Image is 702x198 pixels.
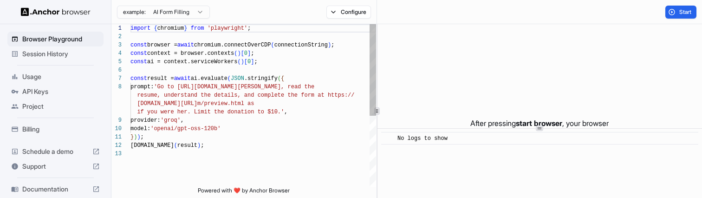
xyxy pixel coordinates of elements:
span: No logs to show [397,135,448,142]
div: 10 [111,125,122,133]
div: 2 [111,33,122,41]
div: Schedule a demo [7,144,104,159]
span: connectionString [274,42,328,48]
div: 1 [111,24,122,33]
div: Project [7,99,104,114]
div: 6 [111,66,122,74]
span: Session History [22,49,100,59]
span: ] [247,50,251,57]
span: } [184,25,187,32]
span: result [177,142,197,149]
div: Usage [7,69,104,84]
span: 0 [247,59,251,65]
div: 9 [111,116,122,125]
span: 'playwright' [208,25,247,32]
span: Usage [22,72,100,81]
span: ai.evaluate [191,75,227,82]
span: 'Go to [URL][DOMAIN_NAME][PERSON_NAME], re [154,84,294,90]
span: const [130,50,147,57]
span: start browser [516,119,562,128]
span: prompt: [130,84,154,90]
span: from [191,25,204,32]
span: Billing [22,125,100,134]
span: 0 [244,50,247,57]
div: 4 [111,49,122,58]
span: ) [328,42,331,48]
span: [DOMAIN_NAME] [130,142,174,149]
span: ; [331,42,334,48]
span: ) [241,59,244,65]
span: Documentation [22,185,89,194]
span: } [130,134,134,140]
span: 'groq' [161,117,181,124]
span: ( [278,75,281,82]
button: Start [665,6,696,19]
span: context = browser.contexts [147,50,234,57]
span: example: [123,8,146,16]
span: ​ [386,134,390,143]
span: orm at https:// [304,92,354,99]
span: ( [227,75,231,82]
span: ( [237,59,240,65]
div: 7 [111,74,122,83]
span: await [177,42,194,48]
span: , [284,109,287,115]
span: { [281,75,284,82]
span: ; [251,50,254,57]
span: API Keys [22,87,100,96]
div: 3 [111,41,122,49]
span: [ [241,50,244,57]
span: ] [251,59,254,65]
span: const [130,59,147,65]
span: Browser Playground [22,34,100,44]
span: await [174,75,191,82]
span: ) [197,142,201,149]
span: ( [271,42,274,48]
span: ; [141,134,144,140]
button: Configure [326,6,371,19]
span: m/preview.html as [197,100,254,107]
div: 12 [111,141,122,150]
span: import [130,25,150,32]
div: Documentation [7,182,104,197]
span: Project [22,102,100,111]
span: chromium.connectOverCDP [194,42,271,48]
div: 11 [111,133,122,141]
span: ; [201,142,204,149]
span: , [181,117,184,124]
div: 13 [111,150,122,158]
span: resume, understand the details, and complete the f [137,92,304,99]
span: 'openai/gpt-oss-120b' [150,125,221,132]
span: ; [254,59,257,65]
div: Browser Playground [7,32,104,46]
span: JSON [231,75,244,82]
span: browser = [147,42,177,48]
span: const [130,75,147,82]
span: { [154,25,157,32]
div: API Keys [7,84,104,99]
span: ( [234,50,237,57]
div: Session History [7,46,104,61]
div: Support [7,159,104,174]
span: if you were her. Limit the donation to $10.' [137,109,284,115]
span: ad the [294,84,314,90]
img: Anchor Logo [21,7,91,16]
div: Billing [7,122,104,137]
span: [ [244,59,247,65]
span: Start [679,8,692,16]
span: Schedule a demo [22,147,89,156]
p: After pressing , your browser session will appear here [470,118,609,140]
span: model: [130,125,150,132]
span: Powered with ❤️ by Anchor Browser [198,187,290,198]
span: provider: [130,117,161,124]
span: ai = context.serviceWorkers [147,59,237,65]
div: 5 [111,58,122,66]
span: ) [237,50,240,57]
span: .stringify [244,75,278,82]
span: ) [134,134,137,140]
span: ; [247,25,251,32]
span: const [130,42,147,48]
span: chromium [157,25,184,32]
span: ( [174,142,177,149]
span: [DOMAIN_NAME][URL] [137,100,197,107]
